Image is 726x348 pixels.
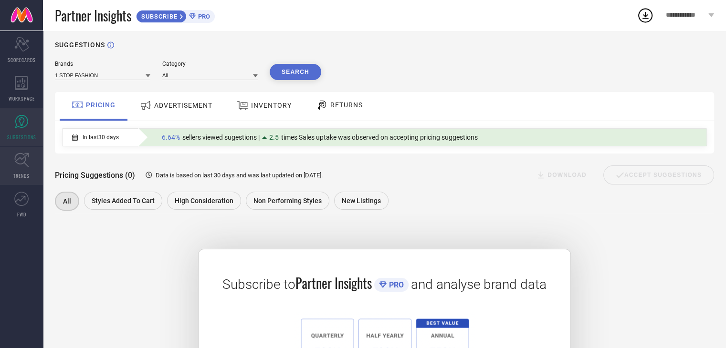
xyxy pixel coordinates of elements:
[156,172,323,179] span: Data is based on last 30 days and was last updated on [DATE] .
[83,134,119,141] span: In last 30 days
[55,61,150,67] div: Brands
[269,133,279,141] span: 2.5
[162,61,258,67] div: Category
[92,197,155,205] span: Styles Added To Cart
[154,102,212,109] span: ADVERTISEMENT
[55,41,105,49] h1: SUGGESTIONS
[17,211,26,218] span: FWD
[253,197,322,205] span: Non Performing Styles
[342,197,381,205] span: New Listings
[182,133,260,141] span: sellers viewed sugestions |
[295,273,372,293] span: Partner Insights
[63,197,71,205] span: All
[55,171,135,180] span: Pricing Suggestions (0)
[157,131,483,143] div: Percentage of sellers who have viewed suggestions for the current Insight Type
[281,133,478,141] span: times Sales uptake was observed on accepting pricing suggestions
[55,6,131,25] span: Partner Insights
[270,64,321,80] button: Search
[411,276,547,292] span: and analyse brand data
[7,133,36,141] span: SUGGESTIONS
[162,133,180,141] span: 6.64%
[137,13,180,20] span: SUBSCRIBE
[251,102,292,109] span: INVENTORY
[9,95,35,102] span: WORKSPACE
[330,101,363,109] span: RETURNS
[136,8,215,23] a: SUBSCRIBEPRO
[603,165,714,184] div: Accept Suggestions
[8,56,36,63] span: SCORECARDS
[13,172,30,179] span: TRENDS
[637,7,654,24] div: Open download list
[196,13,210,20] span: PRO
[175,197,233,205] span: High Consideration
[86,101,116,109] span: PRICING
[387,280,404,289] span: PRO
[222,276,295,292] span: Subscribe to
